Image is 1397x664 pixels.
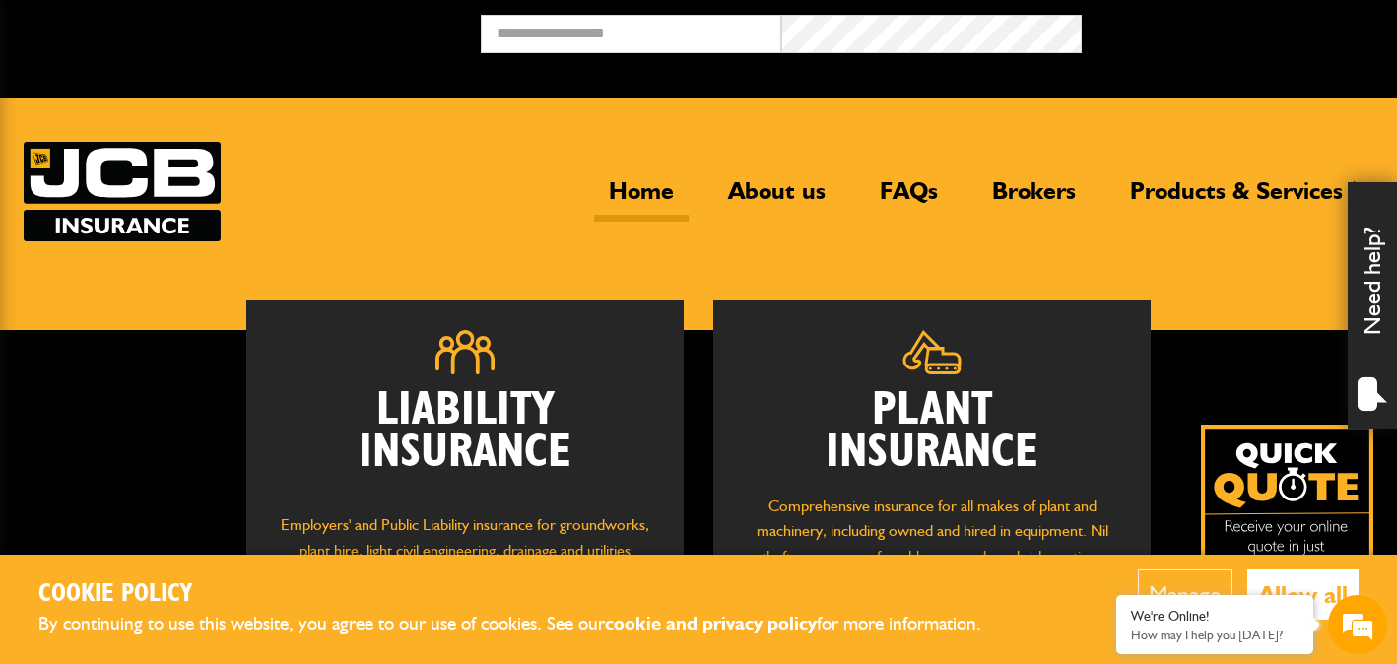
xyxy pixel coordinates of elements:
[713,176,840,222] a: About us
[1201,425,1373,597] a: Get your insurance quote isn just 2-minutes
[977,176,1091,222] a: Brokers
[743,389,1121,474] h2: Plant Insurance
[1131,608,1298,625] div: We're Online!
[1115,176,1358,222] a: Products & Services
[1201,425,1373,597] img: Quick Quote
[743,494,1121,594] p: Comprehensive insurance for all makes of plant and machinery, including owned and hired in equipm...
[1247,569,1359,620] button: Allow all
[1082,15,1382,45] button: Broker Login
[276,512,654,607] p: Employers' and Public Liability insurance for groundworks, plant hire, light civil engineering, d...
[605,612,817,634] a: cookie and privacy policy
[594,176,689,222] a: Home
[24,142,221,241] a: JCB Insurance Services
[38,579,1014,610] h2: Cookie Policy
[1348,182,1397,429] div: Need help?
[24,142,221,241] img: JCB Insurance Services logo
[865,176,953,222] a: FAQs
[38,609,1014,639] p: By continuing to use this website, you agree to our use of cookies. See our for more information.
[1138,569,1232,620] button: Manage
[1131,628,1298,642] p: How may I help you today?
[276,389,654,494] h2: Liability Insurance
